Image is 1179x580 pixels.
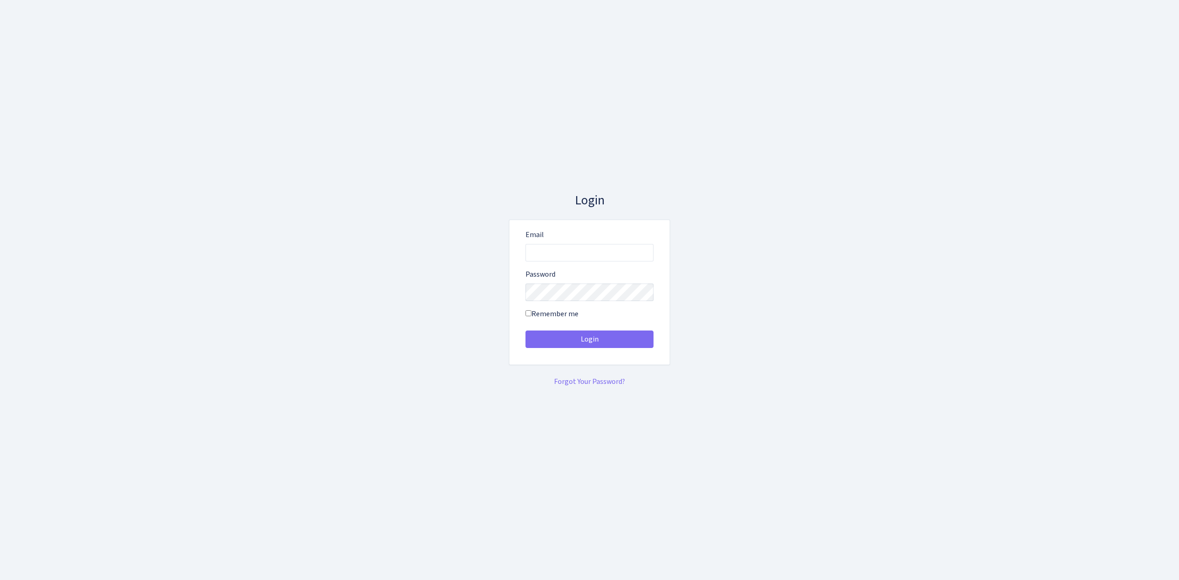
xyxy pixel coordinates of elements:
[554,377,625,387] a: Forgot Your Password?
[525,310,531,316] input: Remember me
[525,269,555,280] label: Password
[525,229,544,240] label: Email
[525,308,578,319] label: Remember me
[509,193,670,209] h3: Login
[525,331,654,348] button: Login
